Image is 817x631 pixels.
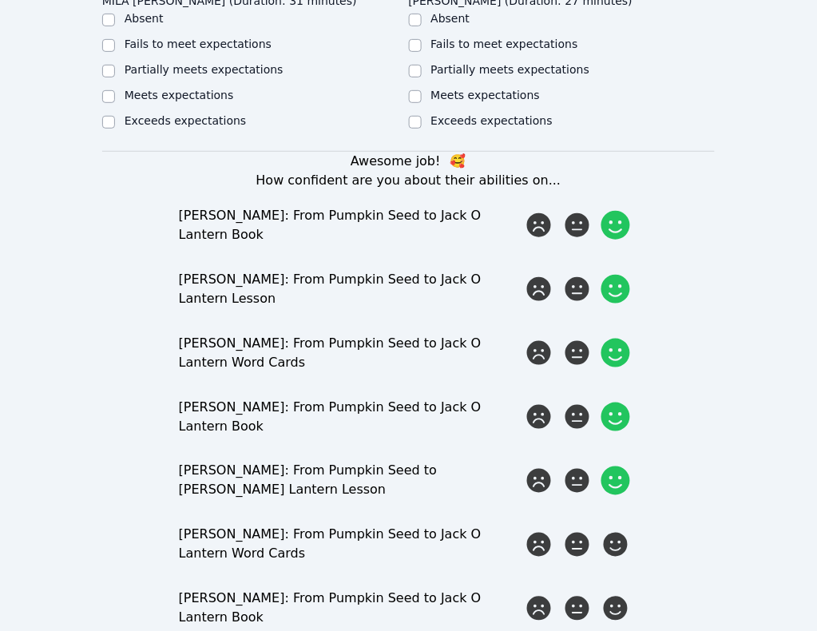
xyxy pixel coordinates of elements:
div: [PERSON_NAME]: From Pumpkin Seed to Jack O Lantern Lesson [179,270,523,308]
label: Fails to meet expectations [125,38,272,50]
label: Fails to meet expectations [431,38,578,50]
label: Exceeds expectations [431,114,553,127]
div: [PERSON_NAME]: From Pumpkin Seed to Jack O Lantern Book [179,589,523,628]
label: Absent [125,12,164,25]
label: Partially meets expectations [125,63,284,76]
div: [PERSON_NAME]: From Pumpkin Seed to Jack O Lantern Word Cards [179,526,523,564]
label: Meets expectations [431,89,541,101]
label: Exceeds expectations [125,114,246,127]
label: Partially meets expectations [431,63,590,76]
label: Meets expectations [125,89,234,101]
div: [PERSON_NAME]: From Pumpkin Seed to [PERSON_NAME] Lantern Lesson [179,462,523,500]
div: [PERSON_NAME]: From Pumpkin Seed to Jack O Lantern Word Cards [179,334,523,372]
div: [PERSON_NAME]: From Pumpkin Seed to Jack O Lantern Book [179,398,523,436]
label: Absent [431,12,470,25]
span: Awesome job! [351,153,441,169]
span: kisses [450,153,466,169]
div: [PERSON_NAME]: From Pumpkin Seed to Jack O Lantern Book [179,206,523,244]
span: How confident are you about their abilities on... [256,173,561,188]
